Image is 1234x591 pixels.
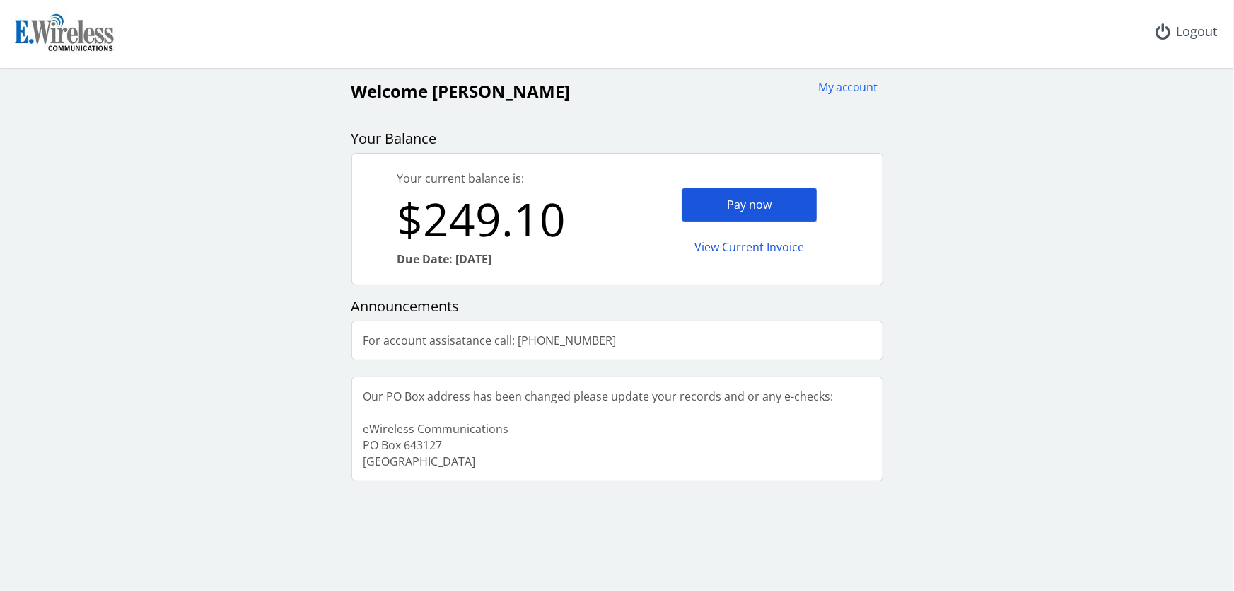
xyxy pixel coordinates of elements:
[351,129,437,148] span: Your Balance
[397,171,617,187] div: Your current balance is:
[810,79,878,96] div: My account
[352,377,845,481] div: Our PO Box address has been changed please update your records and or any e-checks: eWireless Com...
[351,297,460,316] span: Announcements
[397,251,617,268] div: Due Date: [DATE]
[682,231,817,264] div: View Current Invoice
[433,79,571,103] span: [PERSON_NAME]
[352,321,628,360] div: For account assisatance call: [PHONE_NUMBER]
[351,79,429,103] span: Welcome
[682,188,817,222] div: Pay now
[397,187,617,251] div: $249.10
